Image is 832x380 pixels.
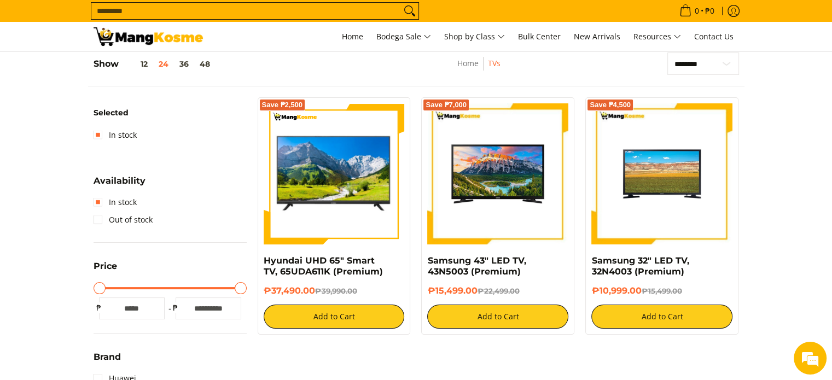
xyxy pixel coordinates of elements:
[488,58,501,68] a: TVs
[457,58,479,68] a: Home
[693,7,701,15] span: 0
[5,259,208,297] textarea: Type your message and hit 'Enter'
[568,22,626,51] a: New Arrivals
[264,103,405,244] img: Hyundai UHD 65" Smart TV, 65UDA611K (Premium)
[590,102,631,108] span: Save ₱4,500
[633,30,681,44] span: Resources
[371,22,437,51] a: Bodega Sale
[262,102,303,108] span: Save ₱2,500
[628,22,686,51] a: Resources
[94,108,247,118] h6: Selected
[439,22,510,51] a: Shop by Class
[342,31,363,42] span: Home
[703,7,716,15] span: ₱0
[401,3,418,19] button: Search
[214,22,739,51] nav: Main Menu
[336,22,369,51] a: Home
[641,287,682,295] del: ₱15,499.00
[676,5,718,17] span: •
[94,302,104,313] span: ₱
[57,61,184,75] div: Chat with us now
[264,255,383,277] a: Hyundai UHD 65" Smart TV, 65UDA611K (Premium)
[315,287,357,295] del: ₱39,990.00
[689,22,739,51] a: Contact Us
[264,285,405,296] h6: ₱37,490.00
[153,60,174,68] button: 24
[94,353,121,361] span: Brand
[94,262,117,271] span: Price
[94,194,137,211] a: In stock
[444,30,505,44] span: Shop by Class
[694,31,734,42] span: Contact Us
[94,262,117,279] summary: Open
[427,305,568,329] button: Add to Cart
[179,5,206,32] div: Minimize live chat window
[518,31,561,42] span: Bulk Center
[174,60,194,68] button: 36
[94,59,216,69] h5: Show
[513,22,566,51] a: Bulk Center
[591,255,689,277] a: Samsung 32" LED TV, 32N4003 (Premium)
[94,126,137,144] a: In stock
[426,102,467,108] span: Save ₱7,000
[94,177,146,185] span: Availability
[63,118,151,229] span: We're online!
[427,285,568,296] h6: ₱15,499.00
[398,57,560,81] nav: Breadcrumbs
[170,302,181,313] span: ₱
[94,27,203,46] img: TVs - Premium Television Brands l Mang Kosme
[591,103,732,244] img: samsung-32-inch-led-tv-full-view-mang-kosme
[427,103,568,244] img: samsung-43-inch-led-tv-full-view- mang-kosme
[94,353,121,370] summary: Open
[427,255,526,277] a: Samsung 43" LED TV, 43N5003 (Premium)
[477,287,519,295] del: ₱22,499.00
[574,31,620,42] span: New Arrivals
[591,285,732,296] h6: ₱10,999.00
[376,30,431,44] span: Bodega Sale
[94,177,146,194] summary: Open
[194,60,216,68] button: 48
[591,305,732,329] button: Add to Cart
[119,60,153,68] button: 12
[94,211,153,229] a: Out of stock
[264,305,405,329] button: Add to Cart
